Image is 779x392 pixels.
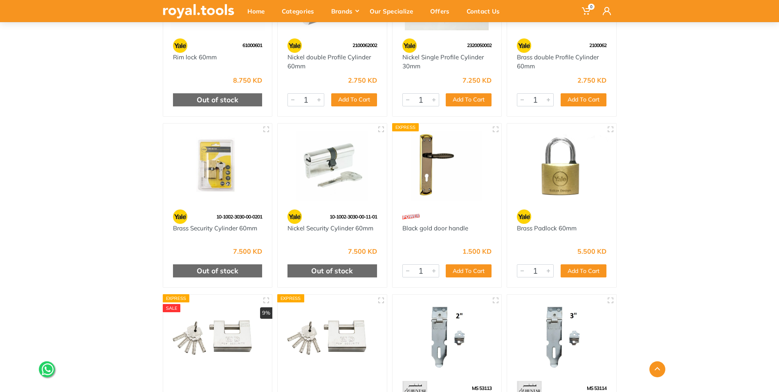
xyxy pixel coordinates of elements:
button: Add To Cart [561,264,606,277]
div: Offers [424,2,461,20]
a: Nickel double Profile Cylinder 60mm [287,53,371,70]
span: 10-1002-3030-00-11-01 [330,214,377,220]
button: Add To Cart [331,93,377,106]
button: Add To Cart [446,264,492,277]
button: Add To Cart [446,93,492,106]
img: Royal Tools - Hasp & Staple Steel 2 [400,302,494,373]
img: 23.webp [173,210,187,224]
a: Brass Padlock 60mm [517,224,577,232]
span: 2100062002 [352,42,377,48]
a: Black gold door handle [402,224,468,232]
div: 2.750 KD [348,77,377,83]
div: 9% [260,307,272,319]
div: 2.750 KD [577,77,606,83]
div: Contact Us [461,2,511,20]
div: Out of stock [173,264,263,277]
span: 2100062 [589,42,606,48]
img: Royal Tools - Nickel Security Cylinder 60mm [285,131,379,202]
div: 7.500 KD [348,248,377,255]
span: MS 53114 [587,385,606,391]
img: Royal Tools - Black gold door handle [400,131,494,202]
img: 23.webp [173,38,187,53]
div: Categories [276,2,326,20]
img: 23.webp [287,210,302,224]
span: 0 [588,4,595,10]
img: 16.webp [402,210,420,224]
div: 1.500 KD [462,248,492,255]
img: Royal Tools - PAD LOCK ARMOUR SQUARE 94mm [285,302,379,373]
img: 23.webp [287,38,302,53]
a: Nickel Security Cylinder 60mm [287,224,373,232]
div: Brands [326,2,364,20]
div: 8.750 KD [233,77,262,83]
div: Express [277,294,304,302]
img: 23.webp [517,210,531,224]
span: MS 53113 [472,385,492,391]
img: 23.webp [402,38,417,53]
div: Out of stock [287,264,377,277]
span: 10-1002-3030-00-0201 [216,214,262,220]
div: 7.250 KD [462,77,492,83]
div: Out of stock [173,93,263,106]
img: Royal Tools - PAD LOCK ARMOUR SQUARE 84mm [171,302,265,373]
div: Home [242,2,276,20]
img: 23.webp [517,38,531,53]
img: Royal Tools - Brass Security Cylinder 60mm [171,131,265,202]
div: 5.500 KD [577,248,606,255]
div: SALE [163,304,181,312]
a: Nickel Single Profile Cylinder 30mm [402,53,484,70]
div: Express [392,123,419,131]
span: 61000601 [242,42,262,48]
span: 2320050002 [467,42,492,48]
div: 7.500 KD [233,248,262,255]
div: Our Specialize [364,2,424,20]
img: Royal Tools - Hasp & Staple Steel 3 [514,302,609,373]
a: Brass Security Cylinder 60mm [173,224,257,232]
div: Express [163,294,190,302]
button: Add To Cart [561,93,606,106]
img: royal.tools Logo [163,4,234,18]
a: Rim lock 60mm [173,53,217,61]
a: Brass double Profile Cylinder 60mm [517,53,599,70]
img: Royal Tools - Brass Padlock 60mm [514,131,609,202]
